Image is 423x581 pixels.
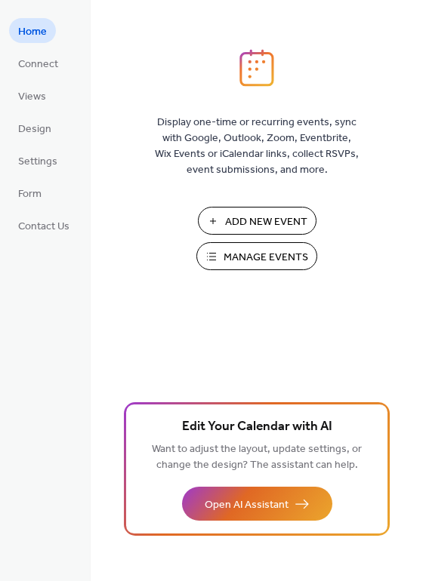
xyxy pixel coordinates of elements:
a: Views [9,83,55,108]
a: Form [9,180,51,205]
button: Manage Events [196,242,317,270]
span: Connect [18,57,58,72]
a: Home [9,18,56,43]
a: Settings [9,148,66,173]
span: Display one-time or recurring events, sync with Google, Outlook, Zoom, Eventbrite, Wix Events or ... [155,115,359,178]
span: Views [18,89,46,105]
span: Edit Your Calendar with AI [182,417,332,438]
a: Connect [9,51,67,75]
a: Design [9,115,60,140]
span: Contact Us [18,219,69,235]
span: Add New Event [225,214,307,230]
span: Settings [18,154,57,170]
span: Design [18,121,51,137]
img: logo_icon.svg [239,49,274,87]
span: Open AI Assistant [205,497,289,513]
a: Contact Us [9,213,79,238]
span: Form [18,186,42,202]
span: Manage Events [224,250,308,266]
button: Open AI Assistant [182,487,332,521]
button: Add New Event [198,207,316,235]
span: Home [18,24,47,40]
span: Want to adjust the layout, update settings, or change the design? The assistant can help. [152,439,362,475]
